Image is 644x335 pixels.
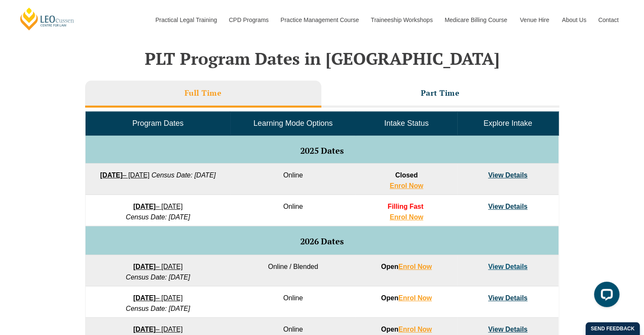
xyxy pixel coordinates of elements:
span: Filling Fast [387,203,423,210]
span: Learning Mode Options [254,119,333,127]
span: Program Dates [132,119,183,127]
strong: Open [381,294,432,302]
a: CPD Programs [222,2,274,38]
a: [DATE]– [DATE] [133,294,183,302]
a: About Us [556,2,592,38]
h3: Part Time [421,88,460,98]
a: [DATE]– [DATE] [133,263,183,270]
strong: [DATE] [133,263,156,270]
td: Online [230,163,356,195]
a: [DATE]– [DATE] [133,326,183,333]
a: View Details [488,203,528,210]
a: Enrol Now [390,213,423,221]
td: Online [230,195,356,226]
td: Online [230,286,356,318]
em: Census Date: [DATE] [126,213,190,221]
em: Census Date: [DATE] [126,274,190,281]
h3: Full Time [185,88,222,98]
a: Enrol Now [390,182,423,189]
a: Practical Legal Training [149,2,223,38]
td: Online / Blended [230,255,356,286]
strong: [DATE] [133,294,156,302]
strong: [DATE] [133,203,156,210]
span: Closed [395,172,417,179]
a: [PERSON_NAME] Centre for Law [19,7,75,31]
a: [DATE]– [DATE] [133,203,183,210]
span: Explore Intake [484,119,532,127]
em: Census Date: [DATE] [152,172,216,179]
span: Intake Status [384,119,428,127]
a: Venue Hire [514,2,556,38]
a: View Details [488,294,528,302]
a: Medicare Billing Course [438,2,514,38]
a: Traineeship Workshops [365,2,438,38]
strong: [DATE] [133,326,156,333]
span: 2026 Dates [300,235,344,247]
a: Practice Management Course [274,2,365,38]
em: Census Date: [DATE] [126,305,190,312]
a: View Details [488,326,528,333]
a: [DATE]– [DATE] [100,172,149,179]
a: View Details [488,263,528,270]
a: Enrol Now [398,294,432,302]
a: Enrol Now [398,326,432,333]
a: Enrol Now [398,263,432,270]
strong: [DATE] [100,172,122,179]
h2: PLT Program Dates in [GEOGRAPHIC_DATA] [81,49,564,68]
span: 2025 Dates [300,145,344,156]
a: Contact [592,2,625,38]
a: View Details [488,172,528,179]
iframe: LiveChat chat widget [587,278,623,314]
strong: Open [381,263,432,270]
strong: Open [381,326,432,333]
